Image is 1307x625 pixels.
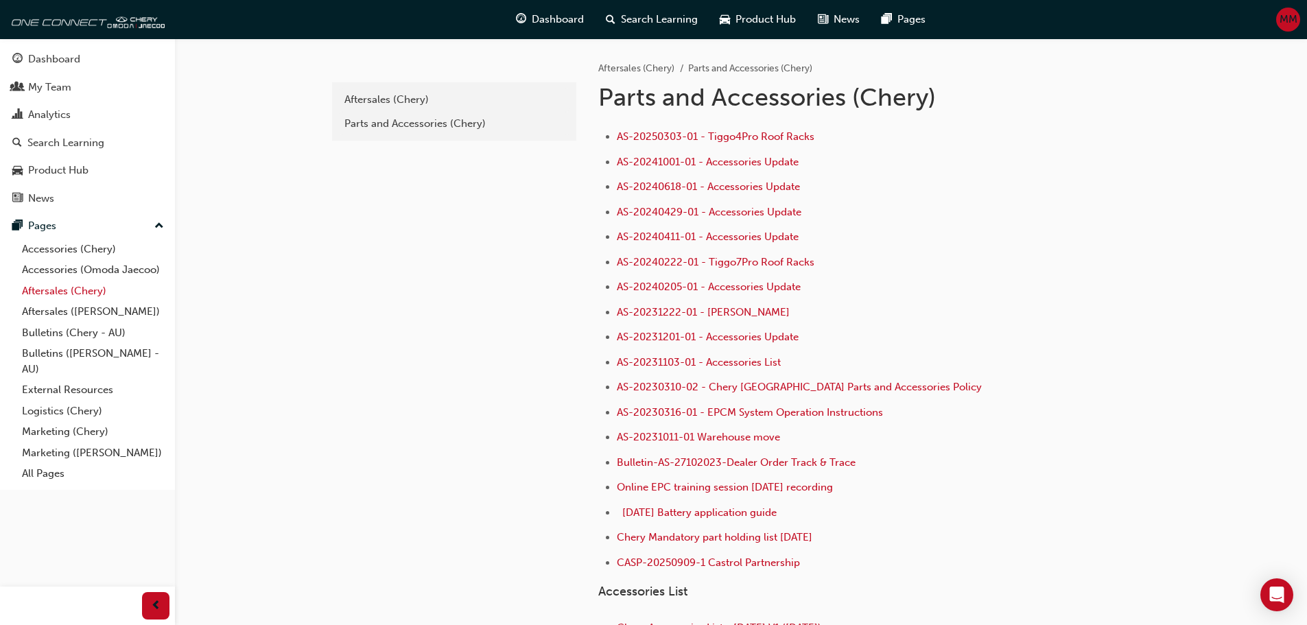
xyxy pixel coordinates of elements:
span: Pages [897,12,926,27]
span: news-icon [818,11,828,28]
a: [DATE] Battery application guide [622,506,777,519]
a: Accessories (Omoda Jaecoo) [16,259,169,281]
div: Aftersales (Chery) [344,92,564,108]
a: Search Learning [5,130,169,156]
a: AS-20240618-01 - Accessories Update [617,180,800,193]
a: Marketing ([PERSON_NAME]) [16,443,169,464]
div: Pages [28,218,56,234]
a: Aftersales (Chery) [338,88,571,112]
div: Search Learning [27,135,104,151]
div: Product Hub [28,163,89,178]
span: News [834,12,860,27]
a: Bulletin-AS-27102023-Dealer Order Track & Trace [617,456,856,469]
a: AS-20250303-01 - Tiggo4Pro Roof Racks [617,130,814,143]
a: AS-20231103-01 - Accessories List [617,356,781,368]
button: DashboardMy TeamAnalyticsSearch LearningProduct HubNews [5,44,169,213]
a: AS-20241001-01 - Accessories Update [617,156,799,168]
a: All Pages [16,463,169,484]
a: Accessories (Chery) [16,239,169,260]
span: up-icon [154,217,164,235]
a: AS-20231222-01 - [PERSON_NAME] [617,306,790,318]
a: AS-20240429-01 - Accessories Update [617,206,801,218]
span: Dashboard [532,12,584,27]
a: My Team [5,75,169,100]
span: Search Learning [621,12,698,27]
a: External Resources [16,379,169,401]
span: guage-icon [12,54,23,66]
a: News [5,186,169,211]
a: Marketing (Chery) [16,421,169,443]
span: guage-icon [516,11,526,28]
a: Parts and Accessories (Chery) [338,112,571,136]
div: My Team [28,80,71,95]
a: Aftersales (Chery) [16,281,169,302]
a: Bulletins ([PERSON_NAME] - AU) [16,343,169,379]
a: guage-iconDashboard [505,5,595,34]
span: pages-icon [12,220,23,233]
button: Pages [5,213,169,239]
button: MM [1276,8,1300,32]
a: Chery Mandatory part holding list [DATE] [617,531,812,543]
a: Logistics (Chery) [16,401,169,422]
a: pages-iconPages [871,5,937,34]
a: AS-20231011-01 Warehouse move [617,431,780,443]
div: Analytics [28,107,71,123]
a: Dashboard [5,47,169,72]
span: car-icon [720,11,730,28]
span: MM [1280,12,1297,27]
span: car-icon [12,165,23,177]
a: AS-20230310-02 - Chery [GEOGRAPHIC_DATA] Parts and Accessories Policy [617,381,982,393]
span: people-icon [12,82,23,94]
div: News [28,191,54,207]
span: Product Hub [735,12,796,27]
a: AS-20231201-01 - Accessories Update [617,331,799,343]
a: AS-20240222-01 - Tiggo7Pro Roof Racks [617,256,814,268]
a: Bulletins (Chery - AU) [16,322,169,344]
a: AS-20240205-01 - Accessories Update [617,281,801,293]
span: prev-icon [151,598,161,615]
a: Online EPC training session [DATE] recording [617,481,833,493]
a: AS-20230316-01 - EPCM System Operation Instructions [617,406,883,418]
a: AS-20240411-01 - Accessories Update [617,231,799,243]
span: search-icon [606,11,615,28]
h1: Parts and Accessories (Chery) [598,82,1048,113]
a: news-iconNews [807,5,871,34]
a: Aftersales ([PERSON_NAME]) [16,301,169,322]
span: pages-icon [882,11,892,28]
a: Aftersales (Chery) [598,62,674,74]
a: Product Hub [5,158,169,183]
span: Accessories List [598,584,687,599]
a: CASP-20250909-1 Castrol Partnership [617,556,800,569]
a: Analytics [5,102,169,128]
span: news-icon [12,193,23,205]
span: chart-icon [12,109,23,121]
div: Parts and Accessories (Chery) [344,116,564,132]
a: car-iconProduct Hub [709,5,807,34]
li: Parts and Accessories (Chery) [688,61,812,77]
span: search-icon [12,137,22,150]
div: Dashboard [28,51,80,67]
a: search-iconSearch Learning [595,5,709,34]
div: Open Intercom Messenger [1260,578,1293,611]
img: oneconnect [7,5,165,33]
